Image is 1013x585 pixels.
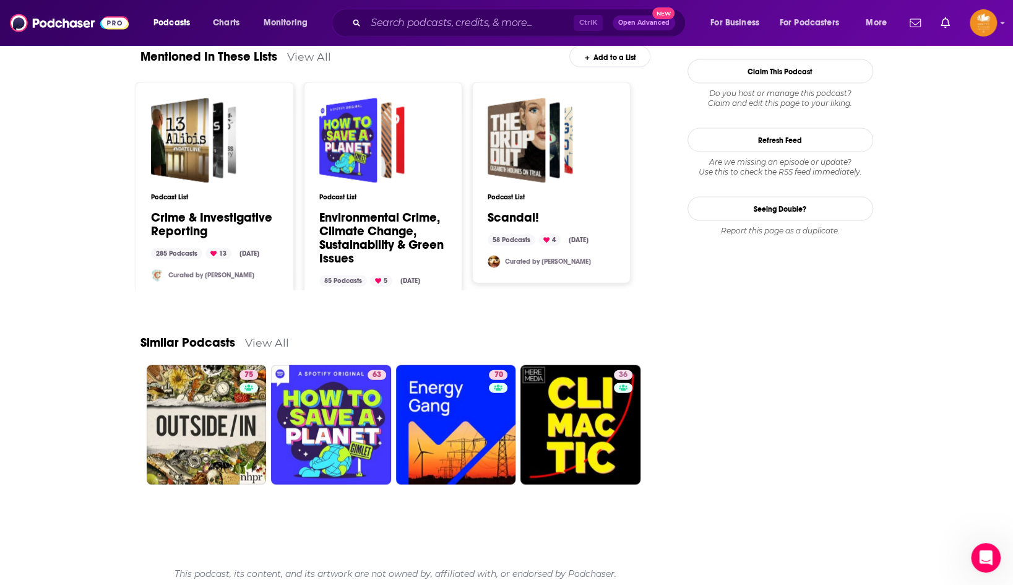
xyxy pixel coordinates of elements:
[970,9,997,37] img: User Profile
[343,9,697,37] div: Search podcasts, credits, & more...
[569,46,650,67] div: Add to a List
[151,193,278,201] h3: Podcast List
[688,89,873,98] span: Do you host or manage this podcast?
[970,9,997,37] button: Show profile menu
[936,12,955,33] a: Show notifications dropdown
[287,50,331,63] a: View All
[688,89,873,108] div: Claim and edit this page to your liking.
[140,335,235,350] a: Similar Podcasts
[652,7,675,19] span: New
[319,98,405,183] a: Environmental Crime, Climate Change, Sustainability & Green Issues
[488,256,500,268] img: lucianokohan
[244,369,253,381] span: 75
[319,193,447,201] h3: Podcast List
[488,98,573,183] a: Scandal!
[574,15,603,31] span: Ctrl K
[857,13,902,33] button: open menu
[564,235,593,246] div: [DATE]
[319,275,367,287] div: 85 Podcasts
[489,370,507,380] a: 70
[395,275,425,287] div: [DATE]
[10,11,129,35] img: Podchaser - Follow, Share and Rate Podcasts
[319,211,447,266] a: Environmental Crime, Climate Change, Sustainability & Green Issues
[905,12,926,33] a: Show notifications dropdown
[538,235,561,246] div: 4
[619,369,627,381] span: 36
[151,269,163,282] img: TravelsWithHuckleberry
[151,248,202,259] div: 285 Podcasts
[140,49,277,64] a: Mentioned In These Lists
[866,14,887,32] span: More
[702,13,775,33] button: open menu
[396,365,516,485] a: 70
[271,365,391,485] a: 63
[488,235,535,246] div: 58 Podcasts
[688,157,873,177] div: Are we missing an episode or update? Use this to check the RSS feed immediately.
[488,211,539,225] a: Scandal!
[613,15,675,30] button: Open AdvancedNew
[971,543,1001,573] iframe: Intercom live chat
[255,13,324,33] button: open menu
[780,14,839,32] span: For Podcasters
[520,365,640,485] a: 36
[688,197,873,221] a: Seeing Double?
[366,13,574,33] input: Search podcasts, credits, & more...
[688,128,873,152] button: Refresh Feed
[772,13,857,33] button: open menu
[264,14,308,32] span: Monitoring
[688,59,873,84] button: Claim This Podcast
[688,226,873,236] div: Report this page as a duplicate.
[618,20,670,26] span: Open Advanced
[488,193,615,201] h3: Podcast List
[168,271,254,279] a: Curated by [PERSON_NAME]
[614,370,632,380] a: 36
[213,14,239,32] span: Charts
[147,365,267,485] a: 75
[373,369,381,381] span: 63
[239,370,258,380] a: 75
[370,275,392,287] div: 5
[151,98,236,183] a: Crime & Investigative Reporting
[494,369,502,381] span: 70
[970,9,997,37] span: Logged in as ShreveWilliams
[245,336,289,349] a: View All
[151,211,278,238] a: Crime & Investigative Reporting
[205,248,231,259] div: 13
[710,14,759,32] span: For Business
[205,13,247,33] a: Charts
[505,258,591,266] a: Curated by [PERSON_NAME]
[153,14,190,32] span: Podcasts
[145,13,206,33] button: open menu
[368,370,386,380] a: 63
[235,248,264,259] div: [DATE]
